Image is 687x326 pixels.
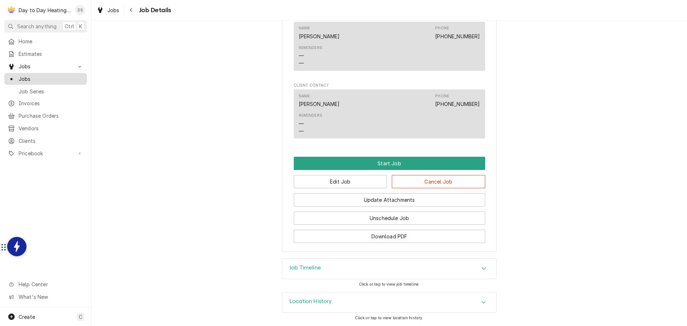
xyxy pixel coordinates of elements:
[107,6,120,14] span: Jobs
[294,175,387,188] button: Edit Job
[65,23,74,30] span: Ctrl
[4,60,87,72] a: Go to Jobs
[299,93,340,108] div: Name
[299,113,322,118] div: Reminders
[19,137,83,145] span: Clients
[299,93,310,99] div: Name
[359,282,420,287] span: Click or tap to view job timeline.
[19,125,83,132] span: Vendors
[4,278,87,290] a: Go to Help Center
[6,5,16,15] div: D
[294,157,485,170] button: Start Job
[435,25,480,40] div: Phone
[435,101,480,107] a: [PHONE_NUMBER]
[299,120,304,127] div: —
[294,206,485,225] div: Button Group Row
[126,4,137,16] button: Navigate back
[282,258,497,279] div: Job Timeline
[294,230,485,243] button: Download PDF
[299,59,304,67] div: —
[4,97,87,109] a: Invoices
[294,83,485,142] div: Client Contact
[289,264,321,271] h3: Job Timeline
[294,225,485,243] div: Button Group Row
[4,110,87,122] a: Purchase Orders
[294,89,485,138] div: Contact
[4,86,87,97] a: Job Series
[19,50,83,58] span: Estimates
[294,89,485,142] div: Client Contact List
[282,259,496,279] div: Accordion Header
[294,170,485,188] div: Button Group Row
[299,25,310,31] div: Name
[294,83,485,88] span: Client Contact
[294,22,485,74] div: Location Contact List
[294,157,485,243] div: Button Group
[4,147,87,159] a: Go to Pricebook
[294,188,485,206] div: Button Group Row
[4,291,87,303] a: Go to What's New
[19,281,83,288] span: Help Center
[299,45,322,67] div: Reminders
[435,93,449,99] div: Phone
[19,38,83,45] span: Home
[6,5,16,15] div: Day to Day Heating and Cooling's Avatar
[282,259,496,279] button: Accordion Details Expand Trigger
[282,292,496,312] div: Accordion Header
[19,150,73,157] span: Pricebook
[137,5,171,15] span: Job Details
[294,193,485,206] button: Update Attachments
[299,127,304,135] div: —
[282,292,497,313] div: Location History
[75,5,85,15] div: David Silvestre's Avatar
[294,211,485,225] button: Unschedule Job
[19,112,83,120] span: Purchase Orders
[4,73,87,85] a: Jobs
[435,33,480,39] a: [PHONE_NUMBER]
[282,292,496,312] button: Accordion Details Expand Trigger
[294,22,485,71] div: Contact
[299,100,340,108] div: [PERSON_NAME]
[19,314,35,320] span: Create
[4,135,87,147] a: Clients
[355,316,423,320] span: Click or tap to view location history.
[435,25,449,31] div: Phone
[19,6,71,14] div: Day to Day Heating and Cooling
[4,48,87,60] a: Estimates
[19,88,83,95] span: Job Series
[19,75,83,83] span: Jobs
[294,157,485,170] div: Button Group Row
[17,23,57,30] span: Search anything
[294,15,485,74] div: Location Contact
[289,298,332,305] h3: Location History
[299,45,322,51] div: Reminders
[4,35,87,47] a: Home
[299,25,340,40] div: Name
[299,113,322,135] div: Reminders
[4,122,87,134] a: Vendors
[75,5,85,15] div: DS
[299,33,340,40] div: [PERSON_NAME]
[299,52,304,59] div: —
[19,293,83,301] span: What's New
[79,313,82,321] span: C
[4,20,87,33] button: Search anythingCtrlK
[19,99,83,107] span: Invoices
[94,4,122,16] a: Jobs
[392,175,485,188] button: Cancel Job
[435,93,480,108] div: Phone
[79,23,82,30] span: K
[19,63,73,70] span: Jobs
